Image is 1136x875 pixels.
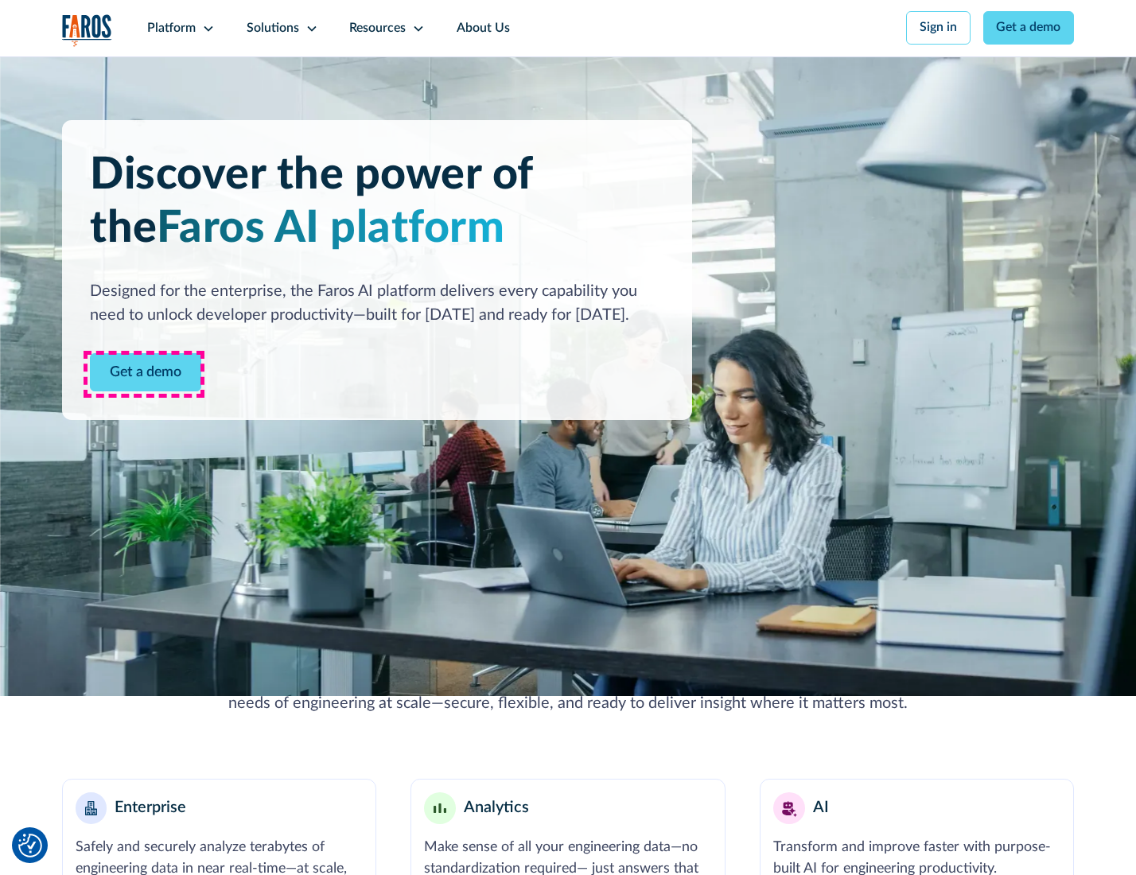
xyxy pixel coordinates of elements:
[247,19,299,38] div: Solutions
[90,353,201,392] a: Contact Modal
[464,796,529,820] div: Analytics
[349,19,406,38] div: Resources
[90,149,663,255] h1: Discover the power of the
[147,19,196,38] div: Platform
[18,834,42,857] button: Cookie Settings
[813,796,829,820] div: AI
[983,11,1075,45] a: Get a demo
[906,11,971,45] a: Sign in
[62,14,113,47] a: home
[90,280,663,328] div: Designed for the enterprise, the Faros AI platform delivers every capability you need to unlock d...
[18,834,42,857] img: Revisit consent button
[115,796,186,820] div: Enterprise
[434,803,446,814] img: Minimalist bar chart analytics icon
[85,801,98,815] img: Enterprise building blocks or structure icon
[776,795,801,820] img: AI robot or assistant icon
[157,206,505,251] span: Faros AI platform
[62,14,113,47] img: Logo of the analytics and reporting company Faros.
